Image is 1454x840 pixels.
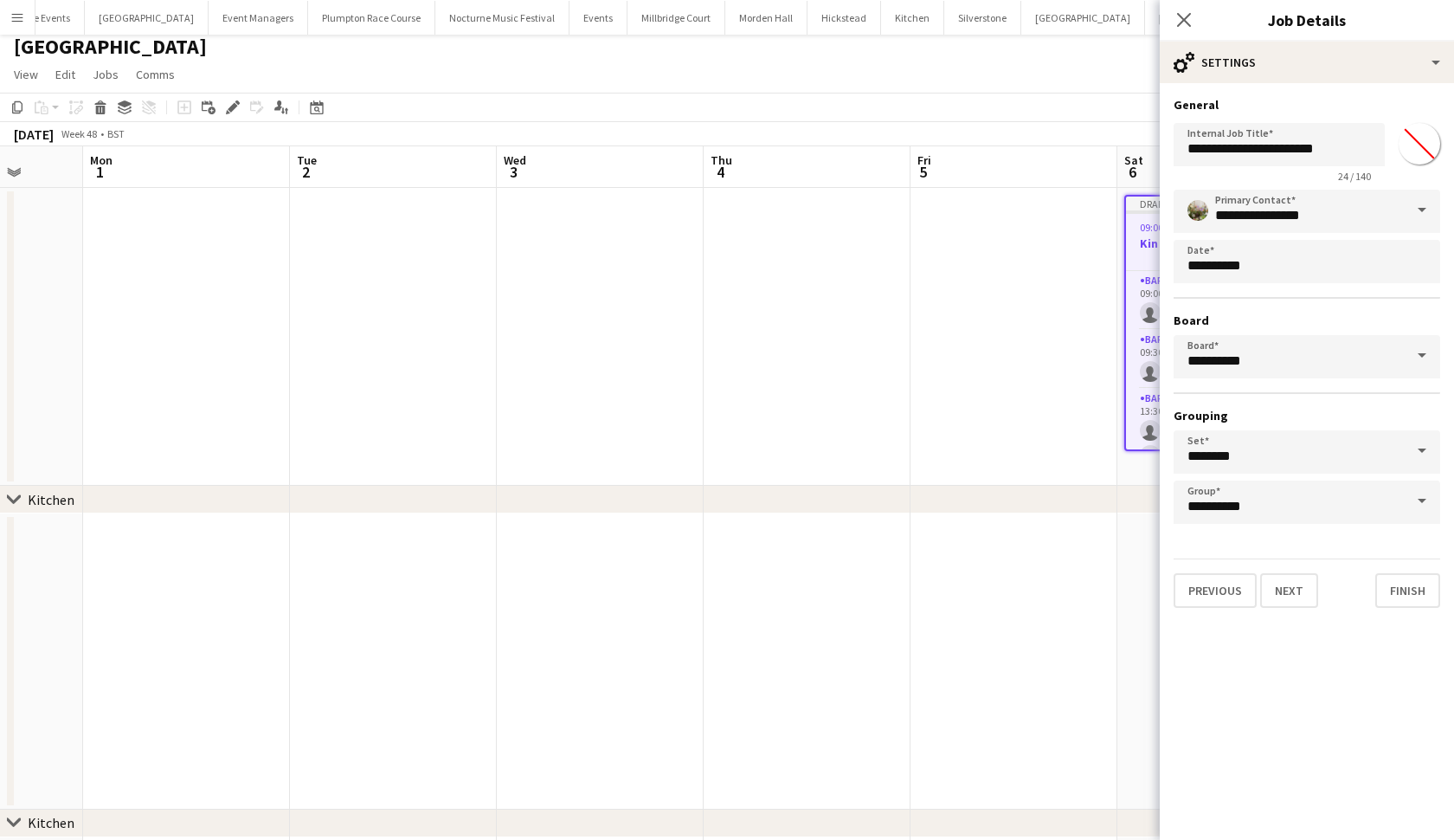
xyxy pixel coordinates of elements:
[1174,408,1440,423] h3: Grouping
[725,1,807,35] button: Morden Hall
[1126,271,1316,330] app-card-role: Bar & Catering (Waiter / waitress)0/109:00-13:30 (4h30m)
[86,63,125,86] a: Jobs
[129,63,182,86] a: Comms
[1021,1,1145,35] button: [GEOGRAPHIC_DATA]
[107,127,125,140] div: BST
[1126,330,1316,389] app-card-role: Bar & Catering (Waiter / waitress)0/109:30-13:00 (3h30m)
[294,162,317,182] span: 2
[209,1,308,35] button: Event Managers
[1124,195,1318,451] app-job-card: Draft09:00-23:00 (14h)0/8Kin House - Ball Wedding5 RolesBar & Catering (Waiter / waitress)0/109:0...
[917,152,931,168] span: Fri
[807,1,881,35] button: Hickstead
[48,63,82,86] a: Edit
[7,63,45,86] a: View
[944,1,1021,35] button: Silverstone
[569,1,627,35] button: Events
[1260,573,1318,608] button: Next
[28,814,74,831] div: Kitchen
[14,67,38,82] span: View
[1122,162,1143,182] span: 6
[14,34,207,60] h1: [GEOGRAPHIC_DATA]
[1126,389,1316,523] app-card-role: Bar & Catering (Waiter / waitress)0/413:30-21:30 (8h)
[1160,42,1454,83] div: Settings
[1140,221,1215,234] span: 09:00-23:00 (14h)
[881,1,944,35] button: Kitchen
[28,491,74,508] div: Kitchen
[1174,313,1440,328] h3: Board
[136,67,175,82] span: Comms
[93,67,119,82] span: Jobs
[14,126,54,143] div: [DATE]
[1145,1,1271,35] button: [GEOGRAPHIC_DATA]
[1126,236,1316,251] h3: Kin House - Ball Wedding
[1375,573,1440,608] button: Finish
[1160,9,1454,31] h3: Job Details
[504,152,526,168] span: Wed
[57,127,100,140] span: Week 48
[501,162,526,182] span: 3
[1174,573,1257,608] button: Previous
[1174,97,1440,113] h3: General
[711,152,732,168] span: Thu
[85,1,209,35] button: [GEOGRAPHIC_DATA]
[1124,152,1143,168] span: Sat
[435,1,569,35] button: Nocturne Music Festival
[87,162,113,182] span: 1
[1324,170,1385,183] span: 24 / 140
[297,152,317,168] span: Tue
[55,67,75,82] span: Edit
[915,162,931,182] span: 5
[627,1,725,35] button: Millbridge Court
[90,152,113,168] span: Mon
[1126,197,1316,210] div: Draft
[308,1,435,35] button: Plumpton Race Course
[708,162,732,182] span: 4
